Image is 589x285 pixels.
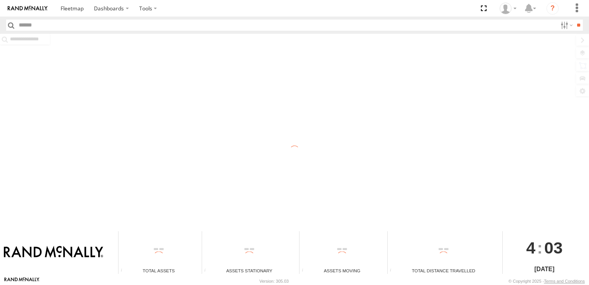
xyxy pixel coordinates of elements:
[503,265,586,274] div: [DATE]
[388,268,399,274] div: Total distance travelled by all assets within specified date range and applied filters
[558,20,574,31] label: Search Filter Options
[544,279,585,283] a: Terms and Conditions
[4,277,39,285] a: Visit our Website
[526,231,535,264] span: 4
[202,267,296,274] div: Assets Stationary
[260,279,289,283] div: Version: 305.03
[546,2,559,15] i: ?
[202,268,214,274] div: Total number of assets current stationary.
[388,267,500,274] div: Total Distance Travelled
[508,279,585,283] div: © Copyright 2025 -
[4,246,103,259] img: Rand McNally
[503,231,586,264] div: :
[544,231,563,264] span: 03
[299,267,384,274] div: Assets Moving
[299,268,311,274] div: Total number of assets current in transit.
[8,6,48,11] img: rand-logo.svg
[118,268,130,274] div: Total number of Enabled Assets
[118,267,199,274] div: Total Assets
[497,3,519,14] div: Valeo Dash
